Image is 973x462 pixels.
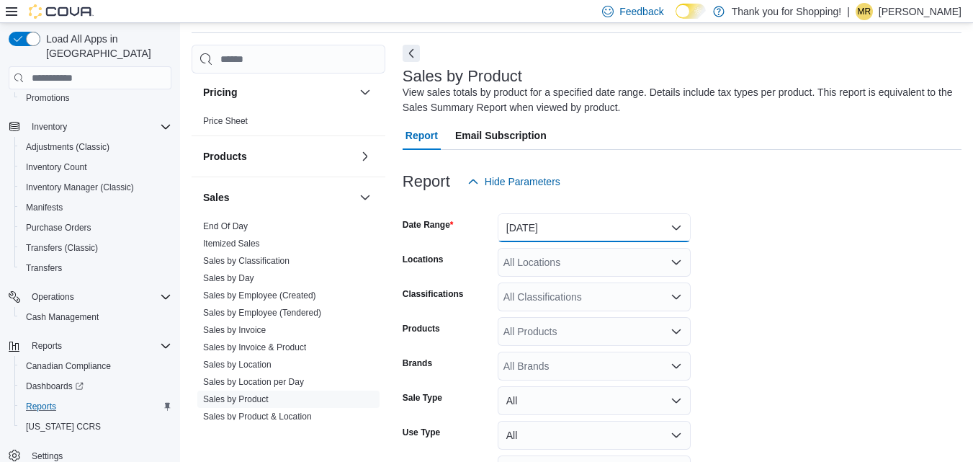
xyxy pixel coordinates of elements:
a: Sales by Classification [203,256,290,266]
span: Hide Parameters [485,174,560,189]
a: Sales by Location [203,360,272,370]
a: Inventory Count [20,159,93,176]
span: Reports [26,401,56,412]
a: Cash Management [20,308,104,326]
div: Pricing [192,112,385,136]
a: [US_STATE] CCRS [20,418,107,435]
span: Canadian Compliance [26,360,111,372]
span: Canadian Compliance [20,357,171,375]
a: Transfers (Classic) [20,239,104,257]
span: Inventory [32,121,67,133]
button: Open list of options [671,257,682,268]
div: View sales totals by product for a specified date range. Details include tax types per product. T... [403,85,954,115]
h3: Report [403,173,450,190]
a: Manifests [20,199,68,216]
a: Sales by Employee (Tendered) [203,308,321,318]
input: Dark Mode [676,4,706,19]
button: Open list of options [671,360,682,372]
button: Inventory [3,117,177,137]
p: [PERSON_NAME] [879,3,961,20]
button: Open list of options [671,291,682,303]
a: Adjustments (Classic) [20,138,115,156]
span: Dashboards [26,381,84,392]
span: Feedback [619,4,663,19]
span: Sales by Product & Location [203,411,312,422]
span: Washington CCRS [20,418,171,435]
span: Sales by Day [203,272,254,284]
a: Sales by Invoice & Product [203,342,306,352]
span: Operations [26,288,171,306]
button: Products [203,149,354,164]
button: [DATE] [498,213,691,242]
button: Reports [3,336,177,356]
a: Itemized Sales [203,239,260,249]
button: Pricing [203,85,354,99]
span: Manifests [26,202,63,213]
span: Manifests [20,199,171,216]
span: Inventory Manager (Classic) [26,182,134,193]
a: Price Sheet [203,116,248,126]
a: Sales by Product & Location [203,412,312,422]
span: End Of Day [203,221,248,232]
span: Sales by Employee (Created) [203,290,316,301]
a: Sales by Product [203,394,269,404]
a: End Of Day [203,221,248,231]
span: Sales by Location [203,359,272,370]
button: Purchase Orders [14,218,177,238]
a: Dashboards [14,376,177,396]
img: Cova [29,4,94,19]
a: Sales by Invoice [203,325,266,335]
span: Inventory [26,118,171,136]
h3: Pricing [203,85,237,99]
label: Products [403,323,440,334]
p: Thank you for Shopping! [732,3,842,20]
label: Locations [403,254,444,265]
a: Canadian Compliance [20,357,117,375]
span: Promotions [20,89,171,107]
button: Open list of options [671,326,682,337]
span: Price Sheet [203,115,248,127]
span: Inventory Count [20,159,171,176]
span: Reports [32,340,62,352]
h3: Sales [203,190,230,205]
span: Sales by Classification [203,255,290,267]
button: Reports [26,337,68,355]
span: MR [858,3,871,20]
span: Sales by Product [203,394,269,405]
a: Sales by Location per Day [203,377,304,387]
span: Itemized Sales [203,238,260,249]
button: Inventory Manager (Classic) [14,177,177,197]
span: Cash Management [26,311,99,323]
button: Transfers [14,258,177,278]
span: Email Subscription [455,121,547,150]
span: Reports [26,337,171,355]
span: Adjustments (Classic) [26,141,109,153]
span: Sales by Invoice & Product [203,342,306,353]
button: Inventory Count [14,157,177,177]
span: Purchase Orders [26,222,91,234]
span: Promotions [26,92,70,104]
button: All [498,421,691,450]
button: Manifests [14,197,177,218]
span: Reports [20,398,171,415]
span: Transfers [20,259,171,277]
button: Canadian Compliance [14,356,177,376]
button: [US_STATE] CCRS [14,417,177,437]
span: Inventory Count [26,161,87,173]
button: Promotions [14,88,177,108]
span: Transfers (Classic) [20,239,171,257]
span: [US_STATE] CCRS [26,421,101,432]
a: Sales by Day [203,273,254,283]
span: Settings [32,450,63,462]
span: Load All Apps in [GEOGRAPHIC_DATA] [40,32,171,61]
p: | [847,3,850,20]
label: Sale Type [403,392,442,404]
h3: Sales by Product [403,68,522,85]
label: Brands [403,357,432,369]
h3: Products [203,149,247,164]
span: Purchase Orders [20,219,171,236]
button: Products [357,148,374,165]
a: Sales by Employee (Created) [203,290,316,301]
span: Dashboards [20,378,171,395]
